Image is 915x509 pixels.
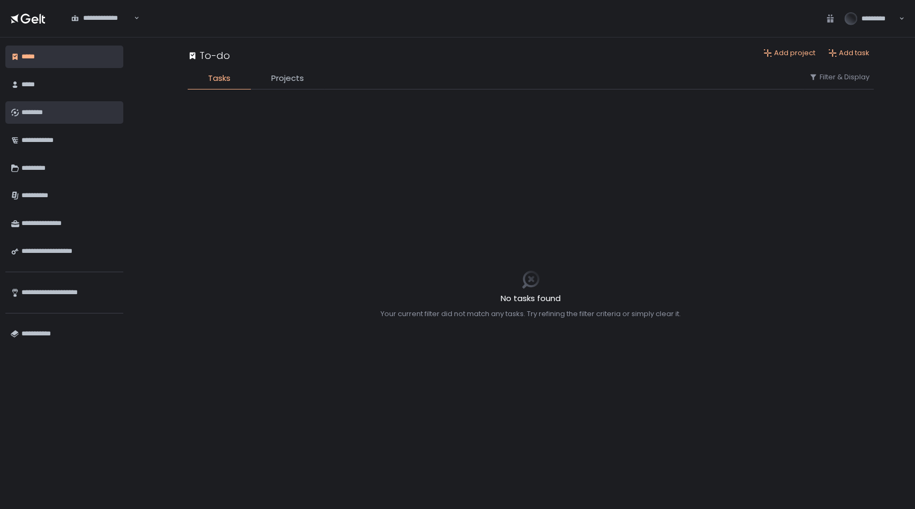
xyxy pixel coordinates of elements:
button: Add project [763,48,815,58]
h2: No tasks found [381,293,681,305]
span: Tasks [208,72,230,85]
span: Projects [271,72,304,85]
button: Filter & Display [809,72,869,82]
div: To-do [188,48,230,63]
button: Add task [828,48,869,58]
input: Search for option [71,23,133,34]
div: Search for option [64,8,139,29]
div: Your current filter did not match any tasks. Try refining the filter criteria or simply clear it. [381,309,681,319]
